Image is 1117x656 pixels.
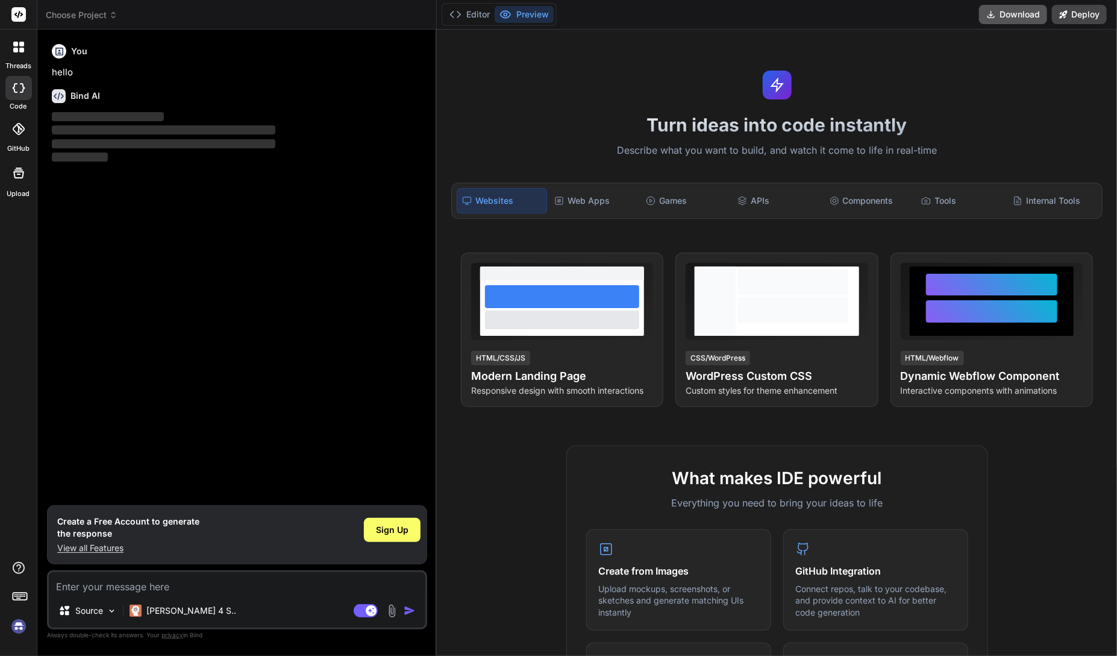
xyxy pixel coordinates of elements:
p: Everything you need to bring your ideas to life [586,496,968,510]
h6: Bind AI [70,90,100,102]
p: Connect repos, talk to your codebase, and provide context to AI for better code generation [796,583,956,619]
h4: Dynamic Webflow Component [901,368,1083,385]
p: View all Features [57,542,199,554]
h1: Turn ideas into code instantly [444,114,1110,136]
div: Internal Tools [1008,188,1097,213]
p: hello [52,66,425,80]
button: Preview [495,6,554,23]
img: attachment [385,604,399,618]
p: Upload mockups, screenshots, or sketches and generate matching UIs instantly [599,583,759,619]
span: ‌ [52,125,275,134]
p: Interactive components with animations [901,385,1083,397]
p: Source [75,605,103,617]
h4: WordPress Custom CSS [686,368,868,385]
div: APIs [733,188,822,213]
span: ‌ [52,112,164,121]
span: privacy [161,631,183,639]
img: icon [404,605,416,617]
button: Deploy [1052,5,1107,24]
span: Choose Project [46,9,117,21]
h1: Create a Free Account to generate the response [57,516,199,540]
h2: What makes IDE powerful [586,465,968,491]
span: ‌ [52,153,108,162]
div: HTML/Webflow [901,351,964,365]
button: Download [979,5,1047,24]
h6: You [71,45,87,57]
p: Describe what you want to build, and watch it come to life in real-time [444,143,1110,159]
div: Web Apps [549,188,639,213]
p: Responsive design with smooth interactions [471,385,653,397]
span: ‌ [52,139,275,148]
div: Websites [457,188,547,213]
p: Custom styles for theme enhancement [686,385,868,397]
button: Editor [445,6,495,23]
div: Tools [916,188,1006,213]
h4: Create from Images [599,564,759,578]
div: Components [825,188,914,213]
label: code [10,101,27,112]
label: threads [5,61,31,71]
p: Always double-check its answers. Your in Bind [47,629,427,641]
div: CSS/WordPress [686,351,750,365]
label: Upload [7,189,30,199]
img: Pick Models [107,606,117,616]
h4: Modern Landing Page [471,368,653,385]
img: signin [8,616,29,637]
div: Games [641,188,730,213]
img: Claude 4 Sonnet [130,605,142,617]
h4: GitHub Integration [796,564,956,578]
div: HTML/CSS/JS [471,351,530,365]
label: GitHub [7,143,30,154]
span: Sign Up [376,524,408,536]
p: [PERSON_NAME] 4 S.. [146,605,236,617]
